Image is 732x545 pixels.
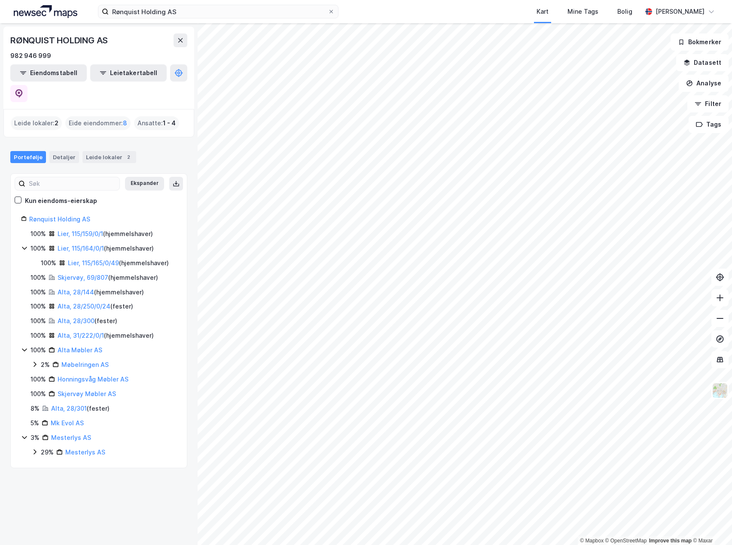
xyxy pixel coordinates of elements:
[689,504,732,545] iframe: Chat Widget
[14,5,77,18] img: logo.a4113a55bc3d86da70a041830d287a7e.svg
[58,303,110,310] a: Alta, 28/250/0/24
[617,6,632,17] div: Bolig
[30,389,46,399] div: 100%
[30,433,40,443] div: 3%
[676,54,729,71] button: Datasett
[58,230,103,237] a: Lier, 115/159/0/1
[123,118,127,128] span: 8
[58,301,133,312] div: ( fester )
[30,301,46,312] div: 100%
[689,504,732,545] div: Kontrollprogram for chat
[58,288,94,296] a: Alta, 28/144
[41,447,54,457] div: 29%
[55,118,58,128] span: 2
[30,287,46,297] div: 100%
[10,151,46,163] div: Portefølje
[671,33,729,51] button: Bokmerker
[68,259,119,266] a: Lier, 115/165/0/49
[124,153,133,161] div: 2
[65,116,131,130] div: Eide eiendommer :
[58,332,104,339] a: Alta, 31/222/0/1
[58,245,104,252] a: Lier, 115/164/0/1
[30,418,39,428] div: 5%
[10,64,87,82] button: Eiendomstabell
[30,403,40,414] div: 8%
[58,390,116,397] a: Skjervøy Møbler AS
[689,116,729,133] button: Tags
[51,405,87,412] a: Alta, 28/301
[30,316,46,326] div: 100%
[49,151,79,163] div: Detaljer
[537,6,549,17] div: Kart
[25,177,119,190] input: Søk
[51,403,110,414] div: ( fester )
[68,258,169,268] div: ( hjemmelshaver )
[30,374,46,385] div: 100%
[712,382,728,399] img: Z
[30,345,46,355] div: 100%
[41,258,56,268] div: 100%
[580,538,604,544] a: Mapbox
[58,346,102,354] a: Alta Møbler AS
[58,272,158,283] div: ( hjemmelshaver )
[58,317,95,324] a: Alta, 28/300
[30,272,46,283] div: 100%
[163,118,176,128] span: 1 - 4
[58,243,154,254] div: ( hjemmelshaver )
[58,287,144,297] div: ( hjemmelshaver )
[30,229,46,239] div: 100%
[90,64,167,82] button: Leietakertabell
[29,215,90,223] a: Rønquist Holding AS
[109,5,328,18] input: Søk på adresse, matrikkel, gårdeiere, leietakere eller personer
[51,419,84,427] a: Mk Evol AS
[30,330,46,341] div: 100%
[679,75,729,92] button: Analyse
[61,361,109,368] a: Møbelringen AS
[10,33,110,47] div: RØNQUIST HOLDING AS
[125,177,164,191] button: Ekspander
[82,151,136,163] div: Leide lokaler
[58,274,108,281] a: Skjervøy, 69/807
[58,229,153,239] div: ( hjemmelshaver )
[65,448,105,456] a: Mesterlys AS
[30,243,46,254] div: 100%
[58,330,154,341] div: ( hjemmelshaver )
[687,95,729,112] button: Filter
[656,6,705,17] div: [PERSON_NAME]
[10,51,51,61] div: 982 946 999
[25,196,97,206] div: Kun eiendoms-eierskap
[11,116,62,130] div: Leide lokaler :
[58,316,117,326] div: ( fester )
[134,116,179,130] div: Ansatte :
[567,6,598,17] div: Mine Tags
[605,538,647,544] a: OpenStreetMap
[58,375,128,383] a: Honningsvåg Møbler AS
[41,360,50,370] div: 2%
[51,434,91,441] a: Mesterlys AS
[649,538,692,544] a: Improve this map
